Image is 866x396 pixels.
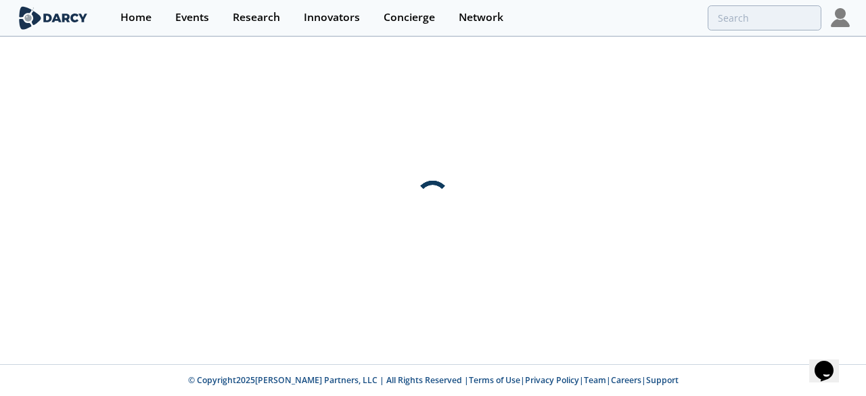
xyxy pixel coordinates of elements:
[120,12,152,23] div: Home
[384,12,435,23] div: Concierge
[708,5,821,30] input: Advanced Search
[646,374,679,386] a: Support
[809,342,852,382] iframe: chat widget
[459,12,503,23] div: Network
[233,12,280,23] div: Research
[19,374,847,387] p: © Copyright 2025 [PERSON_NAME] Partners, LLC | All Rights Reserved | | | | |
[831,8,850,27] img: Profile
[611,374,641,386] a: Careers
[304,12,360,23] div: Innovators
[175,12,209,23] div: Events
[469,374,520,386] a: Terms of Use
[525,374,579,386] a: Privacy Policy
[584,374,606,386] a: Team
[16,6,90,30] img: logo-wide.svg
